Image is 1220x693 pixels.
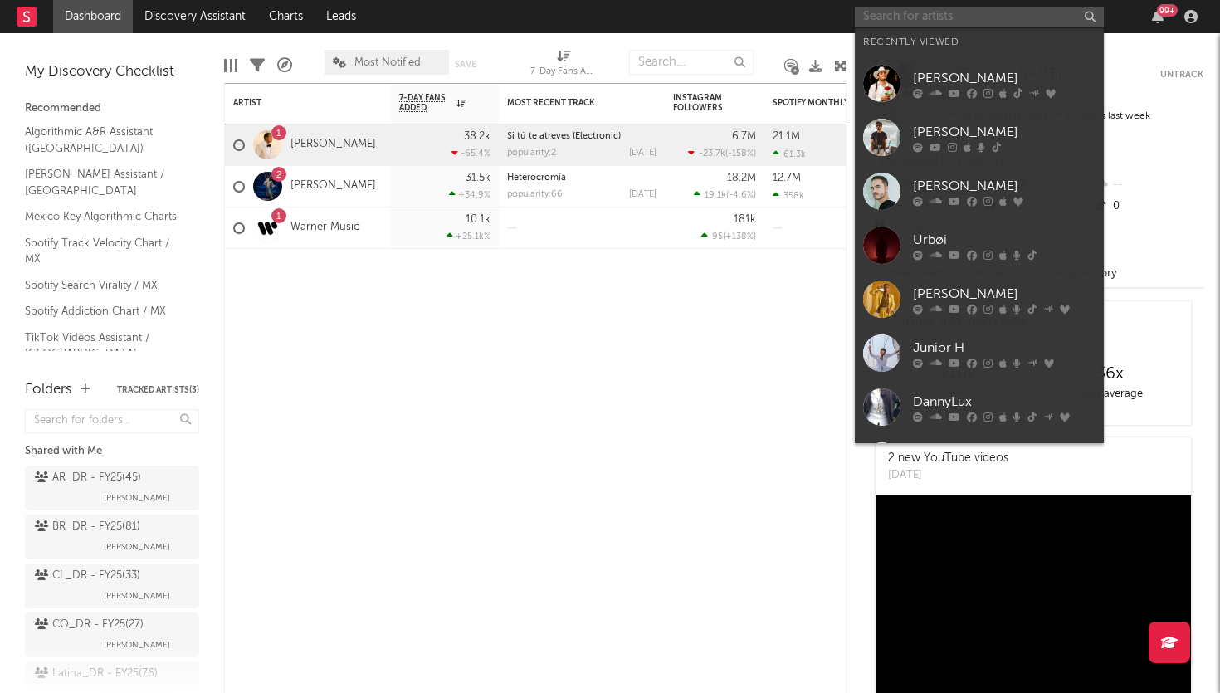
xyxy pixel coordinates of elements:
span: -23.7k [699,149,725,159]
a: [PERSON_NAME] [855,164,1104,218]
span: Most Notified [354,57,421,68]
div: [PERSON_NAME] [913,122,1096,142]
div: My Discovery Checklist [25,62,199,82]
div: [PERSON_NAME] [913,68,1096,88]
span: [PERSON_NAME] [104,635,170,655]
input: Search... [629,50,754,75]
a: Heterocromía [507,173,566,183]
span: +138 % [725,232,754,242]
a: Junior H [855,326,1104,380]
a: Si tú te atreves (Electronic) [507,132,621,141]
div: Latina_DR - FY25 ( 76 ) [35,664,158,684]
button: Tracked Artists(3) [117,386,199,394]
div: A&R Pipeline [277,41,292,90]
div: 358k [773,190,804,201]
button: Save [455,60,476,69]
div: 31.5k [466,173,490,183]
a: Spotify Search Virality / MX [25,276,183,295]
div: 2 new YouTube videos [888,450,1008,467]
div: 10.1k [466,214,490,225]
div: 7-Day Fans Added (7-Day Fans Added) [530,62,597,82]
div: 38.2k [464,131,490,142]
div: [PERSON_NAME] [913,176,1096,196]
a: Algorithmic A&R Assistant ([GEOGRAPHIC_DATA]) [25,123,183,157]
div: 36 x [1033,364,1187,384]
div: Edit Columns [224,41,237,90]
div: Urbøi [913,230,1096,250]
button: Untrack [1160,66,1203,83]
span: -158 % [728,149,754,159]
div: 0 [1093,196,1203,217]
a: AR_DR - FY25(45)[PERSON_NAME] [25,466,199,510]
div: +25.1k % [447,231,490,242]
div: Recommended [25,99,199,119]
a: [PERSON_NAME] [855,56,1104,110]
a: [PERSON_NAME] [855,434,1104,488]
input: Search for folders... [25,409,199,433]
div: ( ) [701,231,756,242]
a: Warner Music [290,221,359,235]
a: TikTok Videos Assistant / [GEOGRAPHIC_DATA] [25,329,183,363]
a: [PERSON_NAME] [855,272,1104,326]
span: [PERSON_NAME] [104,488,170,508]
div: Si tú te atreves (Electronic) [507,132,656,141]
div: [DATE] [629,190,656,199]
div: Most Recent Track [507,98,632,108]
input: Search for artists [855,7,1104,27]
a: CL_DR - FY25(33)[PERSON_NAME] [25,564,199,608]
div: Heterocromía [507,173,656,183]
div: 61.3k [773,149,806,159]
div: popularity: 66 [507,190,563,199]
div: 18.2M [727,173,756,183]
span: -4.6 % [729,191,754,200]
a: [PERSON_NAME] [290,179,376,193]
span: 95 [712,232,723,242]
div: Recently Viewed [863,32,1096,52]
div: ( ) [694,189,756,200]
div: -- [1093,174,1203,196]
div: DannyLux [913,392,1096,412]
div: [PERSON_NAME] [913,284,1096,304]
div: 181k [734,214,756,225]
div: 12.7M [773,173,801,183]
div: [DATE] [888,467,1008,484]
button: 99+ [1152,10,1164,23]
span: 7-Day Fans Added [399,93,452,113]
a: Spotify Track Velocity Chart / MX [25,234,183,268]
div: daily average [1033,384,1187,404]
div: Shared with Me [25,442,199,461]
span: 19.1k [705,191,726,200]
a: BR_DR - FY25(81)[PERSON_NAME] [25,515,199,559]
div: -65.4 % [451,148,490,159]
a: Spotify Addiction Chart / MX [25,302,183,320]
div: Spotify Monthly Listeners [773,98,897,108]
div: Artist [233,98,358,108]
a: [PERSON_NAME] Assistant / [GEOGRAPHIC_DATA] [25,165,183,199]
span: [PERSON_NAME] [104,586,170,606]
a: Urbøi [855,218,1104,272]
div: 99 + [1157,4,1178,17]
div: 7-Day Fans Added (7-Day Fans Added) [530,41,597,90]
div: AR_DR - FY25 ( 45 ) [35,468,141,488]
div: Junior H [913,338,1096,358]
div: [DATE] [629,149,656,158]
div: CL_DR - FY25 ( 33 ) [35,566,140,586]
div: Instagram Followers [673,93,731,113]
div: +34.9 % [449,189,490,200]
a: [PERSON_NAME] [290,138,376,152]
a: CO_DR - FY25(27)[PERSON_NAME] [25,612,199,657]
a: [PERSON_NAME] [855,110,1104,164]
div: CO_DR - FY25 ( 27 ) [35,615,144,635]
div: BR_DR - FY25 ( 81 ) [35,517,140,537]
span: [PERSON_NAME] [104,537,170,557]
div: 21.1M [773,131,800,142]
div: 6.7M [732,131,756,142]
div: ( ) [688,148,756,159]
div: Filters [250,41,265,90]
a: DannyLux [855,380,1104,434]
div: Folders [25,380,72,400]
div: popularity: 2 [507,149,556,158]
a: Mexico Key Algorithmic Charts [25,207,183,226]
